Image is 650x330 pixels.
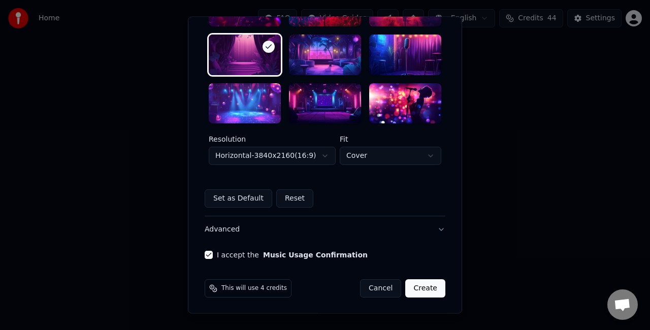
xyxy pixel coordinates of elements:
button: Create [405,280,445,298]
label: Resolution [209,136,336,143]
button: Reset [276,190,313,208]
label: I accept the [217,252,368,259]
span: This will use 4 credits [221,285,287,293]
label: Fit [340,136,441,143]
button: Set as Default [205,190,272,208]
button: I accept the [263,252,368,259]
button: Cancel [360,280,401,298]
button: Advanced [205,217,445,243]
